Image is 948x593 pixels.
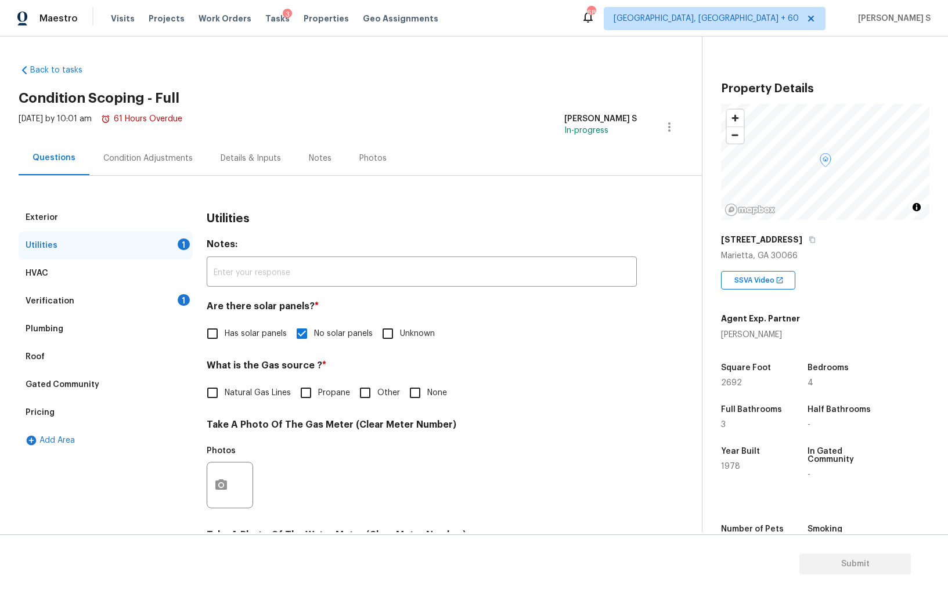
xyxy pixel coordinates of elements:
div: Notes [309,153,331,164]
span: 1978 [721,462,740,471]
div: 687 [587,7,595,19]
a: Mapbox homepage [724,203,776,216]
h5: Agent Exp. Partner [721,313,800,324]
span: Maestro [39,13,78,24]
input: Enter your response [207,259,637,287]
span: 3 [721,421,726,429]
div: [PERSON_NAME] S [564,113,637,125]
h5: Year Built [721,447,760,455]
button: Zoom out [727,126,744,143]
div: HVAC [26,267,48,279]
span: - [808,471,810,479]
span: Geo Assignments [363,13,438,24]
div: Pricing [26,407,55,418]
div: Condition Adjustments [103,153,193,164]
div: Exterior [26,212,58,223]
div: Utilities [26,240,57,251]
span: 61 Hours Overdue [101,115,182,123]
span: Unknown [400,328,435,340]
div: 1 [178,238,190,250]
span: SSVA Video [734,274,779,286]
span: 4 [808,379,813,387]
h3: Utilities [207,213,250,225]
span: Projects [149,13,185,24]
h4: Take A Photo Of The Gas Meter (Clear Meter Number) [207,419,637,435]
h5: Smoking [808,525,842,533]
span: [GEOGRAPHIC_DATA], [GEOGRAPHIC_DATA] + 60 [614,13,799,24]
h5: Bedrooms [808,364,849,372]
div: Gated Community [26,379,99,390]
h5: Full Bathrooms [721,406,782,414]
div: Map marker [820,153,831,171]
button: Zoom in [727,110,744,126]
span: None [427,387,447,399]
h4: Notes: [207,238,637,255]
h5: Photos [207,447,236,455]
h5: Half Bathrooms [808,406,871,414]
h4: What is the Gas source ? [207,360,637,376]
span: Has solar panels [225,328,287,340]
button: Copy Address [807,234,817,245]
div: [PERSON_NAME] [721,329,800,341]
canvas: Map [721,104,930,220]
div: Details & Inputs [221,153,281,164]
span: Tasks [265,15,290,23]
h5: [STREET_ADDRESS] [721,234,802,245]
span: Visits [111,13,135,24]
span: Properties [304,13,349,24]
h5: Number of Pets [721,525,784,533]
h2: Condition Scoping - Full [19,92,702,104]
div: [DATE] by 10:01 am [19,113,182,141]
h5: Square Foot [721,364,771,372]
h5: In Gated Community [808,447,873,464]
span: Toggle attribution [913,201,920,214]
img: Open In New Icon [776,276,784,284]
span: 2692 [721,379,742,387]
div: Roof [26,351,45,363]
div: 3 [283,9,292,20]
div: 1 [178,294,190,306]
div: Photos [359,153,387,164]
span: [PERSON_NAME] S [853,13,931,24]
div: Marietta, GA 30066 [721,250,929,262]
a: Back to tasks [19,64,130,76]
span: In-progress [564,126,608,135]
h4: Take A Photo Of The Water Meter (Clear Meter Number) [207,529,637,545]
div: Verification [26,295,74,307]
div: Questions [33,152,75,164]
div: SSVA Video [721,271,795,290]
span: Work Orders [199,13,251,24]
button: Toggle attribution [910,200,924,214]
span: No solar panels [314,328,373,340]
span: Propane [318,387,350,399]
span: - [808,421,810,429]
span: Other [377,387,400,399]
h3: Property Details [721,83,929,95]
h4: Are there solar panels? [207,301,637,317]
div: Plumbing [26,323,63,335]
span: Natural Gas Lines [225,387,291,399]
div: Add Area [19,426,193,454]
